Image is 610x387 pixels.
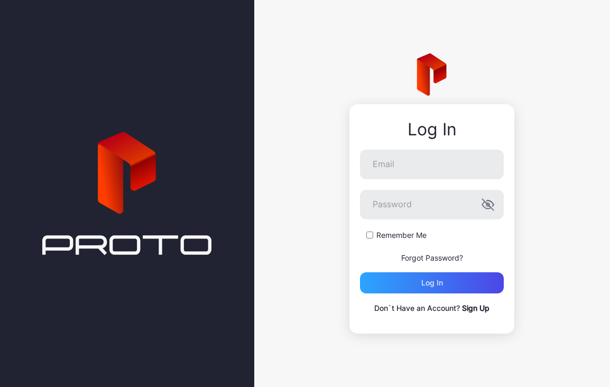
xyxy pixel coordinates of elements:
label: Remember Me [376,230,427,241]
p: Don`t Have an Account? [360,302,504,315]
a: Forgot Password? [401,253,463,262]
button: Log in [360,272,504,293]
a: Sign Up [462,303,489,312]
div: Log In [360,120,504,139]
input: Email [360,150,504,179]
button: Password [482,198,494,211]
input: Password [360,190,504,219]
div: Log in [421,279,443,287]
